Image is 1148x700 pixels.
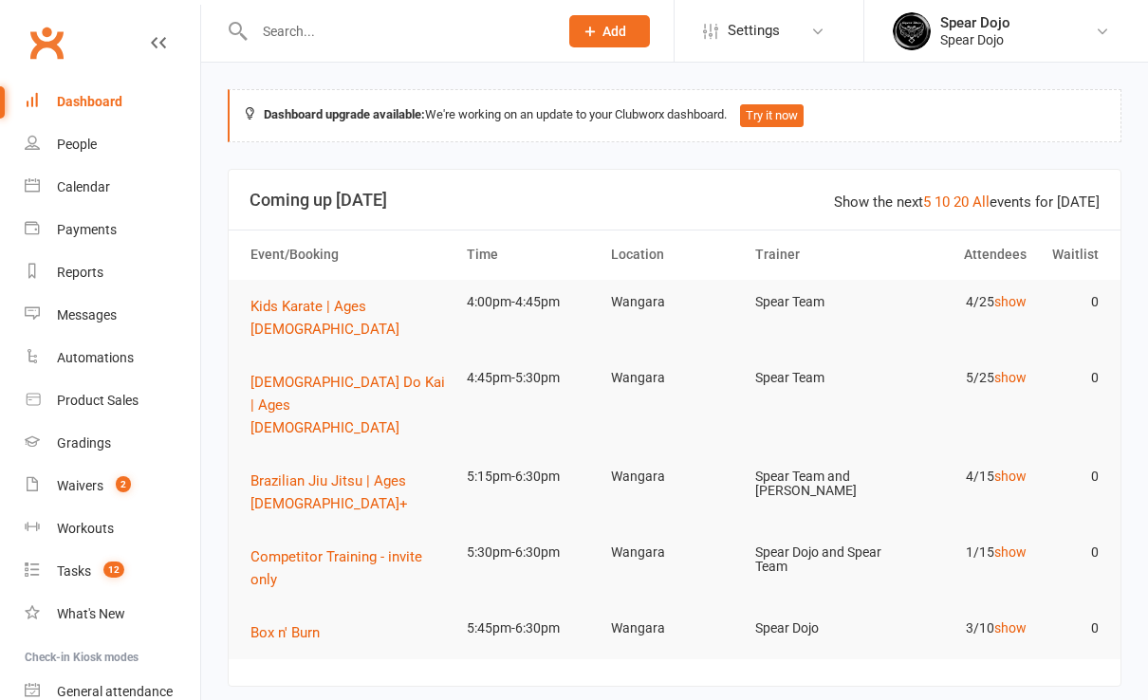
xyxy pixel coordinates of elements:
td: Spear Team and [PERSON_NAME] [747,454,891,514]
td: Spear Team [747,280,891,324]
div: Spear Dojo [940,14,1010,31]
span: Kids Karate | Ages [DEMOGRAPHIC_DATA] [250,298,399,338]
th: Event/Booking [242,230,458,279]
a: What's New [25,593,200,636]
span: Add [602,24,626,39]
div: Dashboard [57,94,122,109]
a: show [994,469,1027,484]
a: Tasks 12 [25,550,200,593]
a: 10 [935,193,950,211]
td: 1/15 [891,530,1035,575]
div: Spear Dojo [940,31,1010,48]
td: 4/15 [891,454,1035,499]
td: Wangara [602,356,747,400]
th: Trainer [747,230,891,279]
td: 0 [1035,280,1107,324]
div: Tasks [57,563,91,579]
td: Spear Dojo [747,606,891,651]
button: Box n' Burn [250,621,333,644]
a: People [25,123,200,166]
a: 20 [954,193,969,211]
div: Messages [57,307,117,322]
th: Attendees [891,230,1035,279]
th: Time [458,230,602,279]
a: Gradings [25,422,200,465]
th: Location [602,230,747,279]
div: Product Sales [57,393,139,408]
div: What's New [57,606,125,621]
td: 4:45pm-5:30pm [458,356,602,400]
a: show [994,294,1027,309]
span: 12 [103,562,124,578]
td: 5:15pm-6:30pm [458,454,602,499]
td: 5:30pm-6:30pm [458,530,602,575]
td: Wangara [602,454,747,499]
div: Waivers [57,478,103,493]
div: Reports [57,265,103,280]
a: 5 [923,193,931,211]
th: Waitlist [1035,230,1107,279]
button: Kids Karate | Ages [DEMOGRAPHIC_DATA] [250,295,450,341]
a: Payments [25,209,200,251]
div: We're working on an update to your Clubworx dashboard. [228,89,1121,142]
button: Competitor Training - invite only [250,545,450,591]
span: Brazilian Jiu Jitsu | Ages [DEMOGRAPHIC_DATA]+ [250,472,408,512]
a: Clubworx [23,19,70,66]
div: Payments [57,222,117,237]
td: 0 [1035,356,1107,400]
div: People [57,137,97,152]
a: Calendar [25,166,200,209]
td: Wangara [602,530,747,575]
span: Settings [728,9,780,52]
div: Calendar [57,179,110,194]
a: Workouts [25,507,200,550]
td: 5:45pm-6:30pm [458,606,602,651]
a: All [972,193,990,211]
span: Competitor Training - invite only [250,548,422,588]
td: 4/25 [891,280,1035,324]
a: show [994,620,1027,636]
td: Wangara [602,606,747,651]
a: Reports [25,251,200,294]
td: 5/25 [891,356,1035,400]
a: Product Sales [25,379,200,422]
img: thumb_image1623745760.png [893,12,931,50]
div: Gradings [57,435,111,451]
a: Messages [25,294,200,337]
a: show [994,370,1027,385]
button: Try it now [740,104,804,127]
button: Brazilian Jiu Jitsu | Ages [DEMOGRAPHIC_DATA]+ [250,470,450,515]
td: 0 [1035,454,1107,499]
td: 4:00pm-4:45pm [458,280,602,324]
span: [DEMOGRAPHIC_DATA] Do Kai | Ages [DEMOGRAPHIC_DATA] [250,374,445,436]
td: 3/10 [891,606,1035,651]
td: 0 [1035,530,1107,575]
a: Waivers 2 [25,465,200,507]
td: 0 [1035,606,1107,651]
a: Automations [25,337,200,379]
div: Automations [57,350,134,365]
input: Search... [249,18,545,45]
strong: Dashboard upgrade available: [264,107,425,121]
div: General attendance [57,684,173,699]
span: 2 [116,476,131,492]
div: Show the next events for [DATE] [834,191,1100,213]
a: Dashboard [25,81,200,123]
td: Spear Team [747,356,891,400]
button: Add [569,15,650,47]
td: Spear Dojo and Spear Team [747,530,891,590]
div: Workouts [57,521,114,536]
td: Wangara [602,280,747,324]
a: show [994,544,1027,560]
span: Box n' Burn [250,624,320,641]
button: [DEMOGRAPHIC_DATA] Do Kai | Ages [DEMOGRAPHIC_DATA] [250,371,450,439]
h3: Coming up [DATE] [250,191,1100,210]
